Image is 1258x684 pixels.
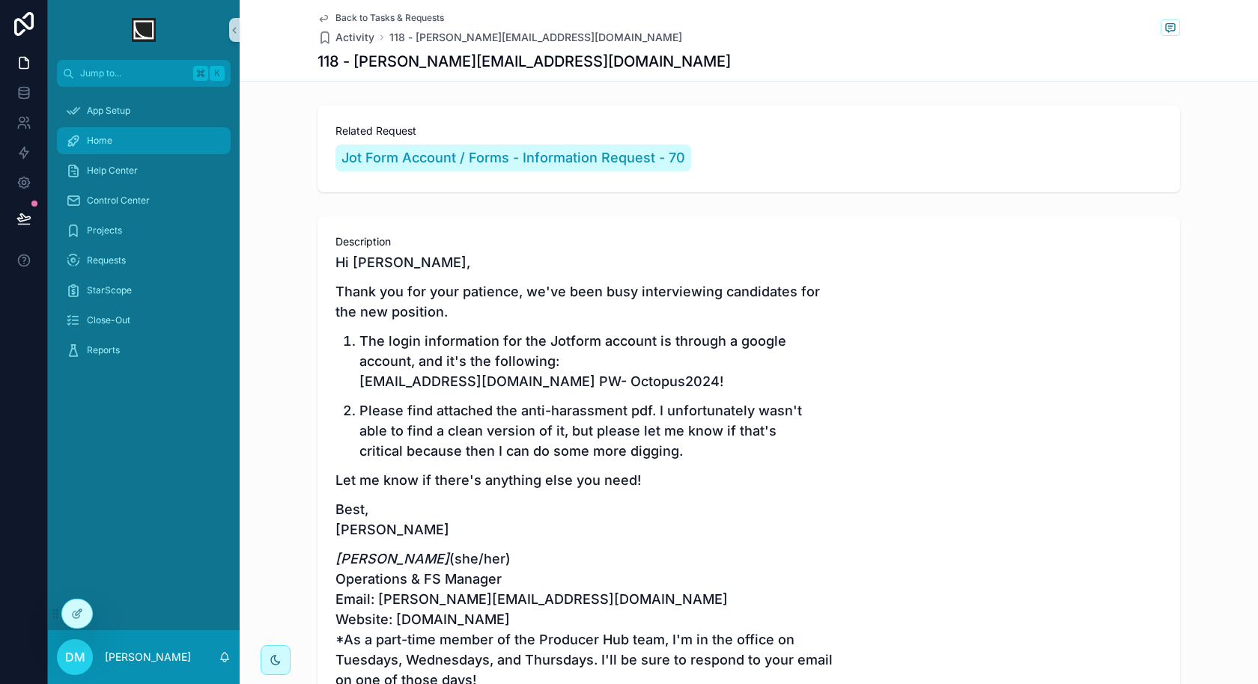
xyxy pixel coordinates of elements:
span: DM [65,648,85,666]
button: Jump to...K [57,60,231,87]
a: Projects [57,217,231,244]
span: Control Center [87,195,150,207]
span: Close-Out [87,314,130,326]
span: Jump to... [80,67,187,79]
a: Activity [317,30,374,45]
em: [PERSON_NAME] [335,551,449,567]
a: StarScope [57,277,231,304]
span: Home [87,135,112,147]
p: Please find attached the anti-harassment pdf. I unfortunately wasn't able to find a clean version... [359,400,1162,461]
a: Requests [57,247,231,274]
span: Reports [87,344,120,356]
p: Best, [PERSON_NAME] [335,499,1162,540]
a: Jot Form Account / Forms - Information Request - 70 [335,144,691,171]
div: scrollable content [48,87,240,383]
span: Back to Tasks & Requests [335,12,444,24]
a: Help Center [57,157,231,184]
img: App logo [132,18,156,42]
p: The login information for the Jotform account is through a google account, and it's the following... [359,331,1162,391]
span: Jot Form Account / Forms - Information Request - 70 [341,147,685,168]
span: StarScope [87,284,132,296]
span: Projects [87,225,122,236]
p: Let me know if there's anything else you need! [335,470,1162,490]
span: Help Center [87,165,138,177]
span: Related Request [335,123,1162,138]
p: [PERSON_NAME] [105,650,191,665]
a: 118 - [PERSON_NAME][EMAIL_ADDRESS][DOMAIN_NAME] [389,30,682,45]
p: Thank you for your patience, we've been busy interviewing candidates for the new position. [335,281,1162,322]
span: K [211,67,223,79]
a: Home [57,127,231,154]
a: Back to Tasks & Requests [317,12,444,24]
span: Activity [335,30,374,45]
h1: 118 - [PERSON_NAME][EMAIL_ADDRESS][DOMAIN_NAME] [317,51,731,72]
a: App Setup [57,97,231,124]
span: App Setup [87,105,130,117]
p: Hi [PERSON_NAME], [335,252,1162,272]
a: Control Center [57,187,231,214]
a: Close-Out [57,307,231,334]
span: Requests [87,254,126,266]
a: Reports [57,337,231,364]
span: Description [335,234,1162,249]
